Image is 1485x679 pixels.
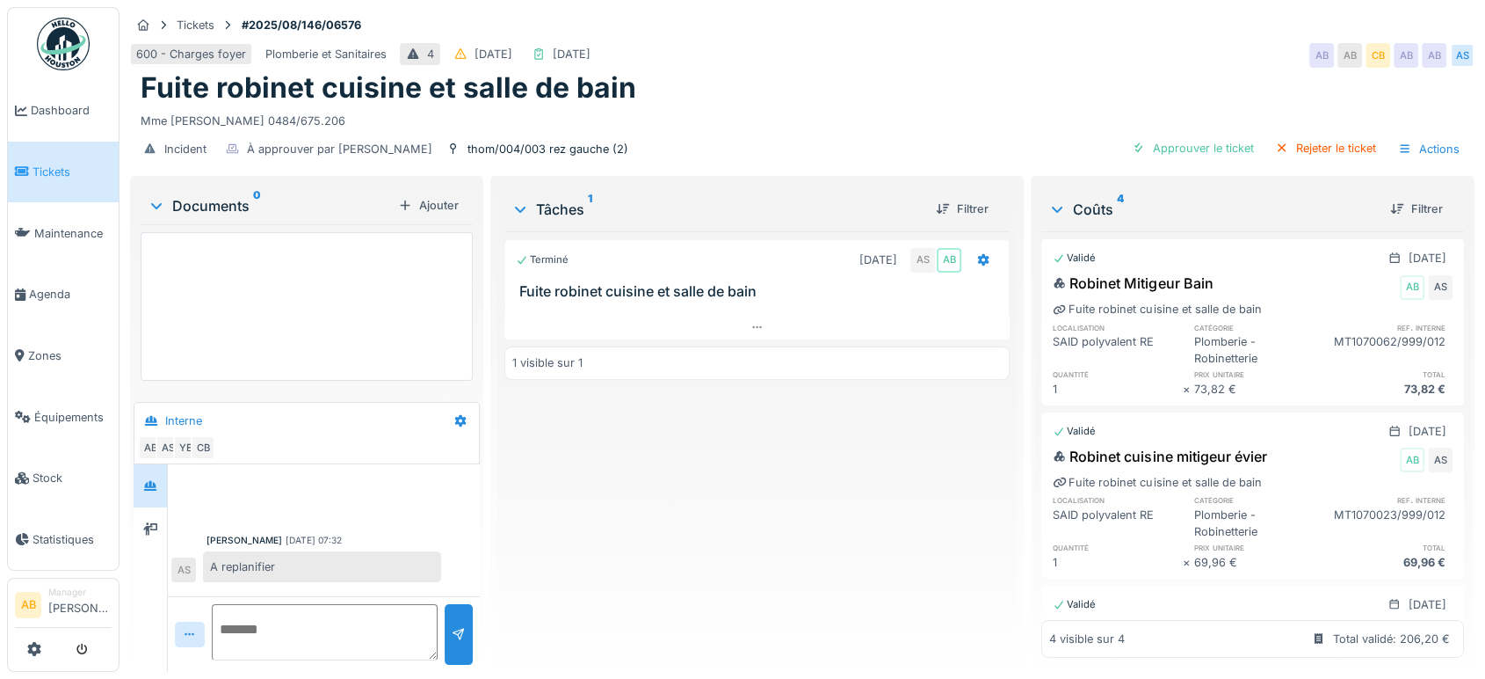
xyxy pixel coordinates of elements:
a: Statistiques [8,509,119,571]
div: [DATE] [1409,250,1446,266]
div: 1 [1053,381,1182,398]
div: 73,82 € [1193,381,1322,398]
div: AB [1337,43,1362,68]
div: AB [937,248,961,273]
div: [DATE] [1409,596,1446,613]
div: AS [171,558,196,582]
div: Validé [1053,251,1096,266]
div: 4 [427,46,434,62]
h6: ref. interne [1323,494,1452,506]
div: × [1183,554,1194,571]
div: Fuite robinet cuisine et salle de bain [1053,301,1261,318]
h6: quantité [1053,369,1182,380]
h6: prix unitaire [1193,542,1322,553]
div: [DATE] 07:32 [286,534,342,547]
div: Fuite robinet cuisine et salle de bain [1053,619,1307,640]
div: Manager [48,586,112,599]
span: Stock [33,470,112,486]
div: SAID polyvalent RE [1053,333,1182,367]
h1: Fuite robinet cuisine et salle de bain [141,71,636,105]
div: MT1070062/999/012 [1323,333,1452,367]
div: Plomberie - Robinetterie [1193,333,1322,367]
div: AB [138,435,163,460]
span: Statistiques [33,531,112,548]
span: Dashboard [31,102,112,119]
div: Robinet Mitigeur Bain [1053,273,1213,294]
a: Dashboard [8,80,119,142]
div: [DATE] [859,252,897,268]
sup: 4 [1117,199,1124,220]
div: AB [1309,43,1334,68]
span: Tickets [33,164,112,180]
div: Incident [164,141,206,157]
h6: total [1323,369,1452,380]
div: CB [1365,43,1390,68]
div: Mme [PERSON_NAME] 0484/675.206 [141,106,1464,129]
div: Actions [1390,136,1467,162]
div: [DATE] [474,46,512,62]
div: thom/004/003 rez gauche (2) [467,141,628,157]
div: À approuver par [PERSON_NAME] [247,141,432,157]
div: 69,96 € [1323,554,1452,571]
div: AS [156,435,180,460]
span: Équipements [34,409,112,426]
div: 1 visible sur 1 [512,354,583,371]
div: Validé [1053,597,1096,612]
h6: catégorie [1193,494,1322,506]
div: Filtrer [1383,197,1450,221]
div: MT1070023/999/012 [1323,507,1452,540]
a: Maintenance [8,202,119,264]
span: Zones [28,347,112,364]
div: AB [1400,448,1424,472]
div: AB [1400,275,1424,300]
sup: 1 [588,199,592,220]
h6: localisation [1053,494,1182,506]
div: Interne [165,413,202,429]
div: Terminé [516,252,569,267]
div: Plomberie - Robinetterie [1193,507,1322,540]
div: CB [191,435,215,460]
span: Maintenance [34,225,112,242]
a: Équipements [8,386,119,448]
div: AS [1428,275,1452,300]
h6: quantité [1053,542,1182,553]
div: 69,96 € [1193,554,1322,571]
div: AS [1450,43,1474,68]
h6: prix unitaire [1193,369,1322,380]
span: Agenda [29,286,112,303]
h3: Fuite robinet cuisine et salle de bain [519,283,1002,300]
div: 1 [1053,554,1182,571]
div: AS [910,248,935,273]
a: Zones [8,325,119,387]
div: [PERSON_NAME] [206,534,282,547]
strong: #2025/08/146/06576 [235,17,368,33]
div: AB [1394,43,1418,68]
h6: total [1323,542,1452,553]
div: Tâches [511,199,922,220]
div: AB [1422,43,1446,68]
div: Total validé: 206,20 € [1333,631,1450,647]
div: Plomberie et Sanitaires [265,46,387,62]
div: Approuver le ticket [1125,136,1261,160]
a: Stock [8,448,119,509]
h6: ref. interne [1323,322,1452,333]
h6: localisation [1053,322,1182,333]
div: Rejeter le ticket [1268,136,1383,160]
div: SAID polyvalent RE [1053,507,1182,540]
div: Documents [148,195,391,216]
sup: 0 [253,195,261,216]
div: Filtrer [929,197,996,221]
h6: catégorie [1193,322,1322,333]
div: Ajouter [391,193,466,217]
li: [PERSON_NAME] [48,586,112,624]
a: Agenda [8,264,119,325]
div: Robinet cuisine mitigeur évier [1053,446,1266,467]
div: Fuite robinet cuisine et salle de bain [1053,474,1261,491]
div: × [1183,381,1194,398]
div: A replanifier [203,551,441,582]
a: Tickets [8,142,119,203]
div: 4 visible sur 4 [1049,631,1125,647]
div: Coûts [1048,199,1376,220]
div: 600 - Charges foyer [136,46,246,62]
div: Tickets [177,17,214,33]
